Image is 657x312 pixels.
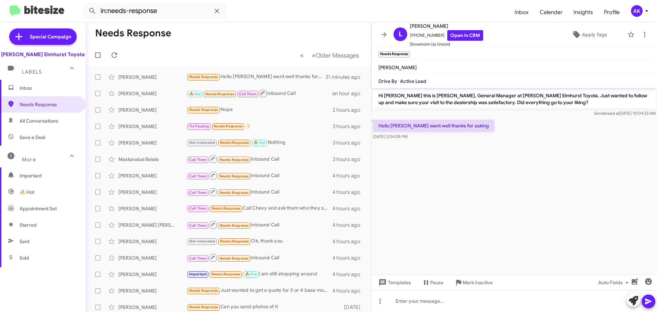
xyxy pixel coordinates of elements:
[333,123,366,130] div: 3 hours ago
[308,48,363,62] button: Next
[189,239,216,244] span: Not-Interested
[187,303,340,311] div: Can you send photos of it
[20,189,34,196] span: 🔥 Hot
[30,33,71,40] span: Special Campaign
[378,51,410,58] small: Needs Response
[598,2,625,22] span: Profile
[205,92,234,96] span: Needs Response
[220,190,249,195] span: Needs Response
[315,52,359,59] span: Older Messages
[211,272,241,276] span: Needs Response
[22,157,36,163] span: More
[118,123,187,130] div: [PERSON_NAME]
[118,271,187,278] div: [PERSON_NAME]
[187,73,325,81] div: Hello [PERSON_NAME] went well thanks for asking
[239,92,257,96] span: Call Them
[333,107,366,113] div: 2 hours ago
[187,106,333,114] div: Nope
[20,172,78,179] span: Important
[554,28,624,41] button: Apply Tags
[189,272,207,276] span: Important
[189,108,218,112] span: Needs Response
[189,158,207,162] span: Call Them
[22,69,42,75] span: Labels
[118,222,187,228] div: [PERSON_NAME] [PERSON_NAME]
[118,205,187,212] div: [PERSON_NAME]
[631,5,643,17] div: AK
[300,51,304,60] span: «
[187,270,332,278] div: I am still shopping around
[568,2,598,22] a: Insights
[1,51,85,58] div: [PERSON_NAME] Elmhurst Toyota
[189,75,218,79] span: Needs Response
[187,171,332,180] div: Inbound Call
[20,117,58,124] span: All Conversations
[118,189,187,196] div: [PERSON_NAME]
[534,2,568,22] a: Calendar
[296,48,308,62] button: Previous
[333,139,366,146] div: 3 hours ago
[214,124,243,128] span: Needs Response
[312,51,315,60] span: »
[189,92,201,96] span: 🔥 Hot
[187,89,332,98] div: Inbound Call
[598,276,631,289] span: Auto Fields
[410,41,483,48] span: Showroom Up Unsold
[118,90,187,97] div: [PERSON_NAME]
[187,253,332,262] div: Inbound Call
[325,74,366,80] div: 31 minutes ago
[189,206,207,211] span: Call Them
[189,305,218,309] span: Needs Response
[118,156,187,163] div: Mastanabal Belala
[378,64,417,71] span: [PERSON_NAME]
[220,239,249,244] span: Needs Response
[220,158,249,162] span: Needs Response
[220,256,249,261] span: Needs Response
[332,238,366,245] div: 4 hours ago
[332,271,366,278] div: 4 hours ago
[410,22,483,30] span: [PERSON_NAME]
[245,272,257,276] span: 🔥 Hot
[9,28,77,45] a: Special Campaign
[582,28,607,41] span: Apply Tags
[20,222,37,228] span: Starred
[449,276,498,289] button: Mark Inactive
[220,140,249,145] span: Needs Response
[594,111,656,116] span: Sender [DATE] 10:04:23 AM
[332,172,366,179] div: 4 hours ago
[189,174,207,178] span: Call Them
[400,78,426,84] span: Active Lead
[187,155,333,163] div: Inbound Call
[332,189,366,196] div: 4 hours ago
[20,238,29,245] span: Sent
[189,124,209,128] span: Try Pausing
[189,256,207,261] span: Call Them
[187,204,332,212] div: Call Chevy and ask them who they sold it to
[416,276,449,289] button: Pause
[189,190,207,195] span: Call Them
[187,287,332,295] div: Just wanted to get a quote for 3 or 4 base model Toyota Corollas. I don't care about color.these ...
[296,48,363,62] nav: Page navigation example
[220,223,249,228] span: Needs Response
[377,276,411,289] span: Templates
[333,156,366,163] div: 3 hours ago
[607,111,619,116] span: said at
[118,74,187,80] div: [PERSON_NAME]
[399,29,402,40] span: L
[593,276,636,289] button: Auto Fields
[118,172,187,179] div: [PERSON_NAME]
[20,134,45,141] span: Save a Deal
[332,287,366,294] div: 4 hours ago
[625,5,649,17] button: AK
[187,237,332,245] div: Ok, thank you
[447,30,483,41] a: Open in CRM
[187,188,332,196] div: Inbound Call
[118,107,187,113] div: [PERSON_NAME]
[509,2,534,22] a: Inbox
[187,139,333,147] div: Nothing
[118,287,187,294] div: [PERSON_NAME]
[254,140,265,145] span: 🔥 Hot
[189,223,207,228] span: Call Them
[20,101,78,108] span: Needs Response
